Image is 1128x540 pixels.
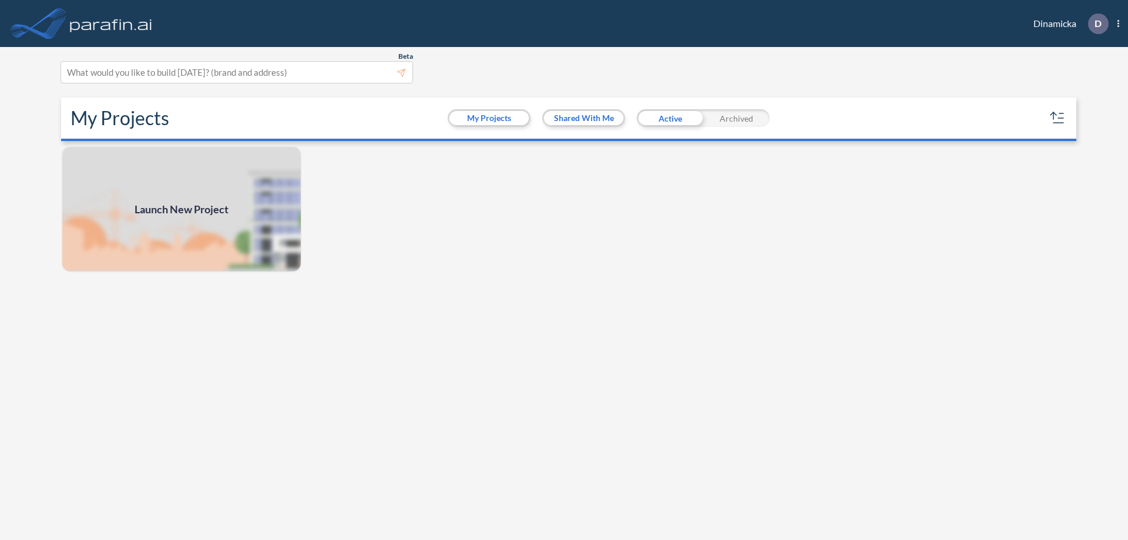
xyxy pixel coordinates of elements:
[61,146,302,273] img: add
[68,12,155,35] img: logo
[61,146,302,273] a: Launch New Project
[1095,18,1102,29] p: D
[135,202,229,217] span: Launch New Project
[637,109,703,127] div: Active
[449,111,529,125] button: My Projects
[703,109,770,127] div: Archived
[1016,14,1119,34] div: Dinamicka
[398,52,413,61] span: Beta
[70,107,169,129] h2: My Projects
[1048,109,1067,128] button: sort
[544,111,623,125] button: Shared With Me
